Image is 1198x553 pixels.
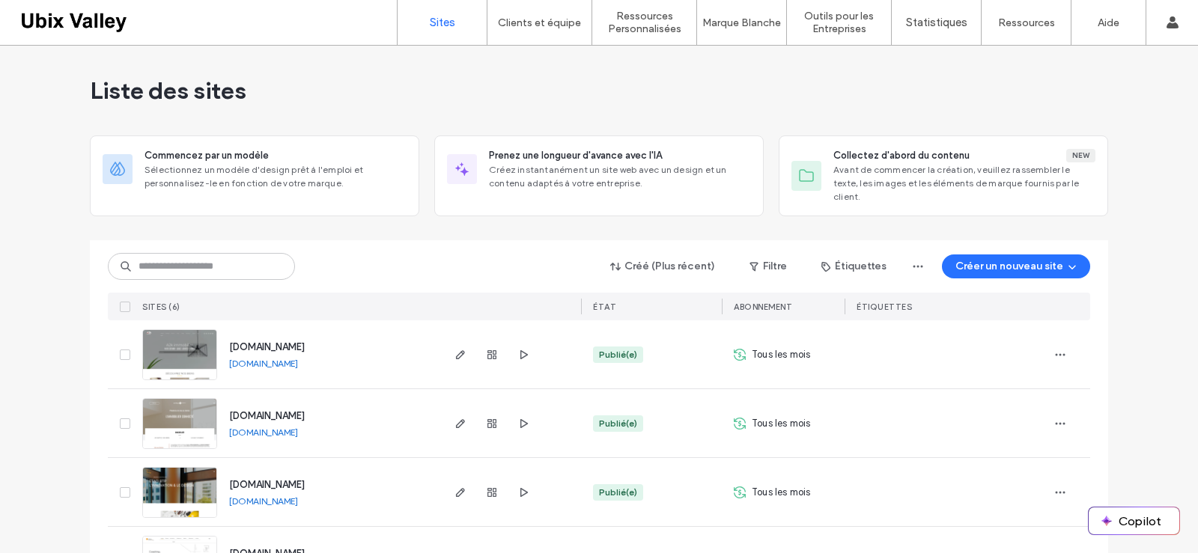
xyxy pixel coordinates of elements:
label: Ressources Personnalisées [592,10,696,35]
button: Filtre [735,254,802,278]
label: Outils pour les Entreprises [787,10,891,35]
label: Clients et équipe [498,16,581,29]
a: [DOMAIN_NAME] [229,341,305,352]
span: Liste des sites [90,76,246,106]
div: Prenez une longueur d'avance avec l'IACréez instantanément un site web avec un design et un conte... [434,135,764,216]
label: Marque Blanche [702,16,781,29]
div: Commencez par un modèleSélectionnez un modèle d'design prêt à l'emploi et personnalisez-le en fon... [90,135,419,216]
a: [DOMAIN_NAME] [229,358,298,369]
label: Ressources [998,16,1055,29]
a: [DOMAIN_NAME] [229,495,298,507]
div: Publié(e) [599,417,637,430]
span: Tous les mois [752,416,811,431]
a: [DOMAIN_NAME] [229,479,305,490]
a: [DOMAIN_NAME] [229,410,305,421]
span: Avant de commencer la création, veuillez rassembler le texte, les images et les éléments de marqu... [833,163,1095,204]
span: Sélectionnez un modèle d'design prêt à l'emploi et personnalisez-le en fonction de votre marque. [145,163,407,190]
div: Collectez d'abord du contenuNewAvant de commencer la création, veuillez rassembler le texte, les ... [779,135,1108,216]
button: Créer un nouveau site [942,254,1090,278]
a: [DOMAIN_NAME] [229,427,298,438]
span: Créez instantanément un site web avec un design et un contenu adaptés à votre entreprise. [489,163,751,190]
label: Sites [430,16,455,29]
span: Abonnement [734,302,792,312]
div: Publié(e) [599,486,637,499]
span: Commencez par un modèle [145,148,269,163]
span: ÉTIQUETTES [857,302,912,312]
span: ÉTAT [593,302,616,312]
span: Tous les mois [752,485,811,500]
span: Prenez une longueur d'avance avec l'IA [489,148,662,163]
label: Statistiques [906,16,967,29]
span: Tous les mois [752,347,811,362]
span: SITES (6) [142,302,180,312]
button: Étiquettes [808,254,900,278]
div: Publié(e) [599,348,637,361]
span: Collectez d'abord du contenu [833,148,970,163]
button: Créé (Plus récent) [598,254,729,278]
div: New [1066,149,1095,162]
button: Copilot [1089,507,1179,534]
label: Aide [1098,16,1119,29]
